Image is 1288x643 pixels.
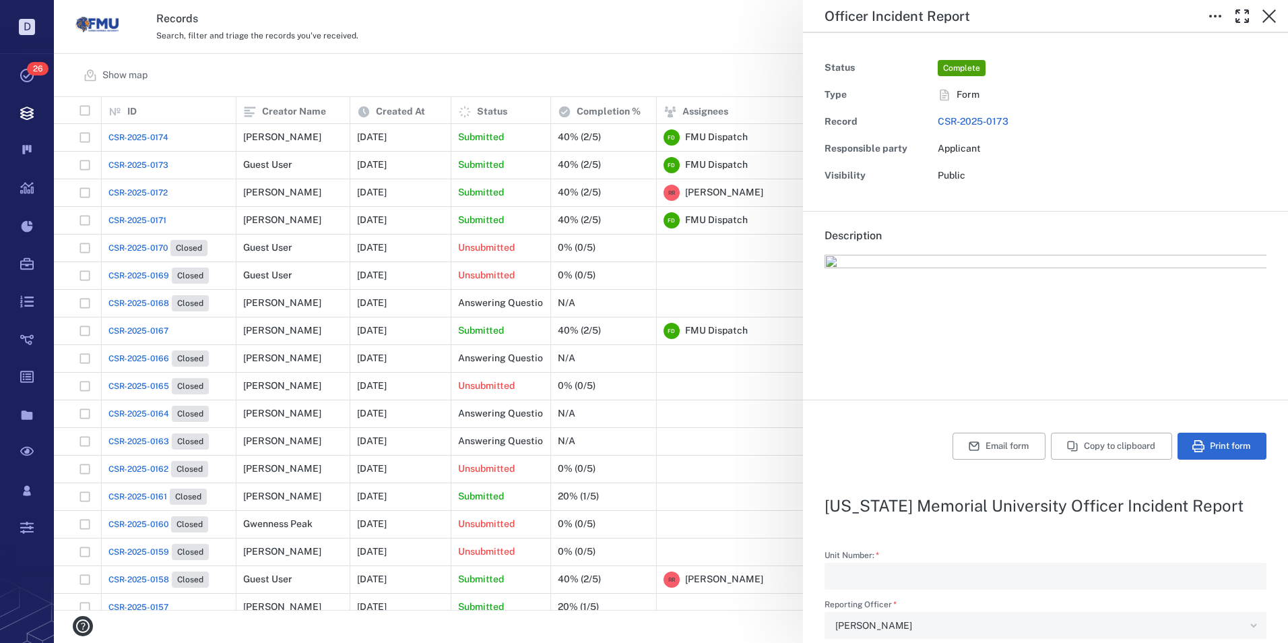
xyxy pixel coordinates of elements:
div: Reporting Officer [825,612,1266,639]
div: Record [825,113,932,131]
a: CSR-2025-0173 [938,116,1008,127]
div: Visibility [825,166,932,185]
button: Print form [1178,433,1266,460]
span: 26 [27,62,49,75]
button: Toggle to Edit Boxes [1202,3,1229,30]
h6: Description [825,228,1266,244]
label: Reporting Officer [825,601,1266,612]
span: Complete [940,63,983,74]
div: Type [825,86,932,104]
p: D [19,19,35,35]
span: Form [957,88,979,102]
h2: [US_STATE] Memorial University Officer Incident Report [825,497,1266,514]
button: Close [1256,3,1283,30]
h5: Officer Incident Report [825,8,970,25]
button: Email form [953,433,1045,460]
span: Public [938,170,965,181]
div: Unit Number: [825,563,1266,590]
div: Responsible party [825,140,932,158]
div: [PERSON_NAME] [835,618,1245,634]
div: Status [825,59,932,78]
button: Copy to clipboard [1051,433,1172,460]
span: Help [30,9,58,22]
span: _ [825,258,1266,376]
label: Unit Number: [825,551,1266,563]
span: Applicant [938,143,981,154]
button: Toggle Fullscreen [1229,3,1256,30]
